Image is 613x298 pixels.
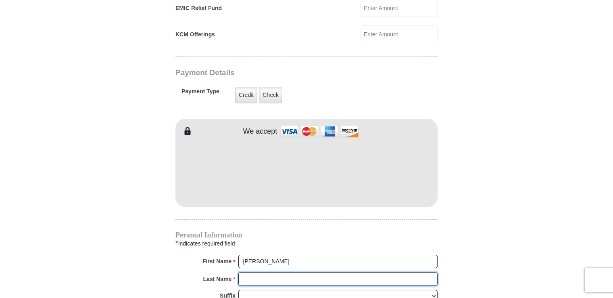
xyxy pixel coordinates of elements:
label: EMIC Relief Fund [175,4,222,13]
h3: Payment Details [175,68,381,78]
div: Indicates required field [175,238,438,249]
label: Credit [235,87,257,103]
label: Check [259,87,282,103]
h4: We accept [243,127,277,136]
img: credit cards accepted [279,123,360,140]
strong: First Name [202,256,231,267]
h5: Payment Type [181,88,219,99]
input: Enter Amount [361,25,438,43]
strong: Last Name [203,273,232,285]
label: KCM Offerings [175,30,215,39]
h4: Personal Information [175,232,438,238]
